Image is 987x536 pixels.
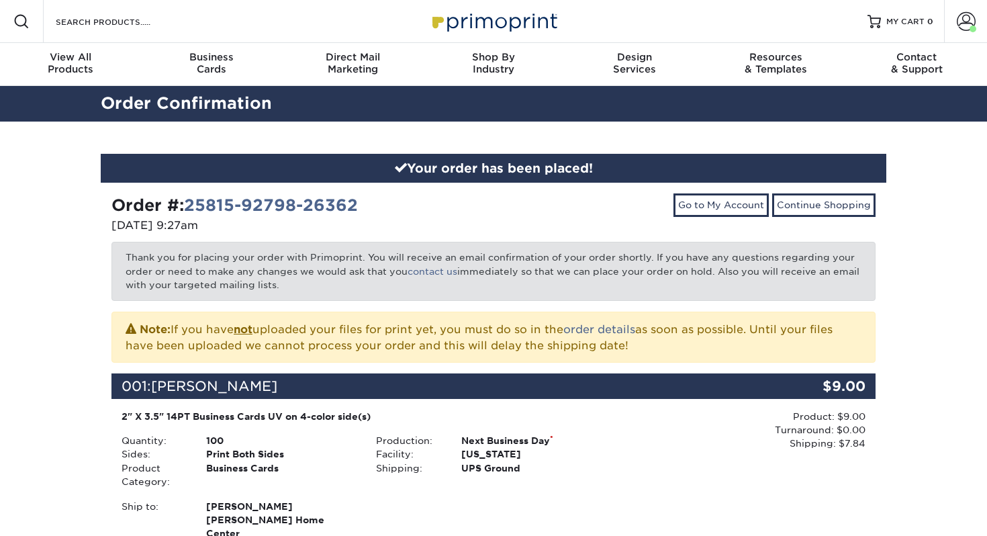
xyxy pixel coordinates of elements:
[927,17,933,26] span: 0
[3,495,114,531] iframe: Google Customer Reviews
[111,434,196,447] div: Quantity:
[748,373,876,399] div: $9.00
[423,51,564,63] span: Shop By
[196,447,366,461] div: Print Both Sides
[886,16,925,28] span: MY CART
[564,43,705,86] a: DesignServices
[126,320,861,354] p: If you have uploaded your files for print yet, you must do so in the as soon as possible. Until y...
[234,323,252,336] b: not
[111,373,748,399] div: 001:
[772,193,876,216] a: Continue Shopping
[846,43,987,86] a: Contact& Support
[184,195,358,215] a: 25815-92798-26362
[705,51,846,75] div: & Templates
[140,323,171,336] strong: Note:
[673,193,769,216] a: Go to My Account
[111,218,483,234] p: [DATE] 9:27am
[366,461,451,475] div: Shipping:
[408,266,457,277] a: contact us
[111,242,876,300] p: Thank you for placing your order with Primoprint. You will receive an email confirmation of your ...
[111,195,358,215] strong: Order #:
[282,43,423,86] a: Direct MailMarketing
[564,51,705,75] div: Services
[846,51,987,63] span: Contact
[563,323,635,336] a: order details
[705,43,846,86] a: Resources& Templates
[101,154,886,183] div: Your order has been placed!
[366,447,451,461] div: Facility:
[451,447,621,461] div: [US_STATE]
[423,43,564,86] a: Shop ByIndustry
[111,447,196,461] div: Sides:
[196,434,366,447] div: 100
[426,7,561,36] img: Primoprint
[141,43,282,86] a: BusinessCards
[282,51,423,75] div: Marketing
[196,461,366,489] div: Business Cards
[91,91,896,116] h2: Order Confirmation
[846,51,987,75] div: & Support
[366,434,451,447] div: Production:
[141,51,282,75] div: Cards
[423,51,564,75] div: Industry
[705,51,846,63] span: Resources
[122,410,611,423] div: 2" X 3.5" 14PT Business Cards UV on 4-color side(s)
[111,461,196,489] div: Product Category:
[151,378,277,394] span: [PERSON_NAME]
[206,500,356,513] span: [PERSON_NAME]
[141,51,282,63] span: Business
[621,410,865,451] div: Product: $9.00 Turnaround: $0.00 Shipping: $7.84
[564,51,705,63] span: Design
[282,51,423,63] span: Direct Mail
[451,434,621,447] div: Next Business Day
[451,461,621,475] div: UPS Ground
[54,13,185,30] input: SEARCH PRODUCTS.....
